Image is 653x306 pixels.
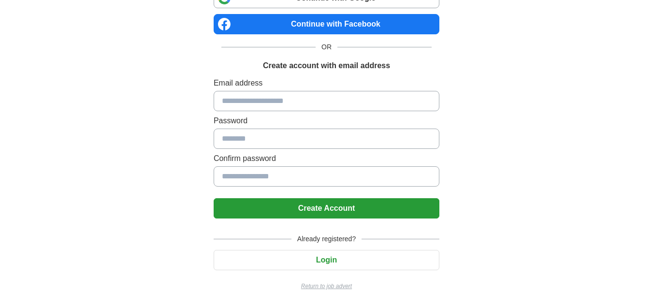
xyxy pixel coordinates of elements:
a: Login [214,256,439,264]
label: Password [214,115,439,127]
button: Create Account [214,198,439,219]
h1: Create account with email address [263,60,390,72]
label: Confirm password [214,153,439,164]
span: OR [316,42,337,52]
button: Login [214,250,439,270]
a: Return to job advert [214,282,439,291]
label: Email address [214,77,439,89]
span: Already registered? [291,234,362,244]
a: Continue with Facebook [214,14,439,34]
